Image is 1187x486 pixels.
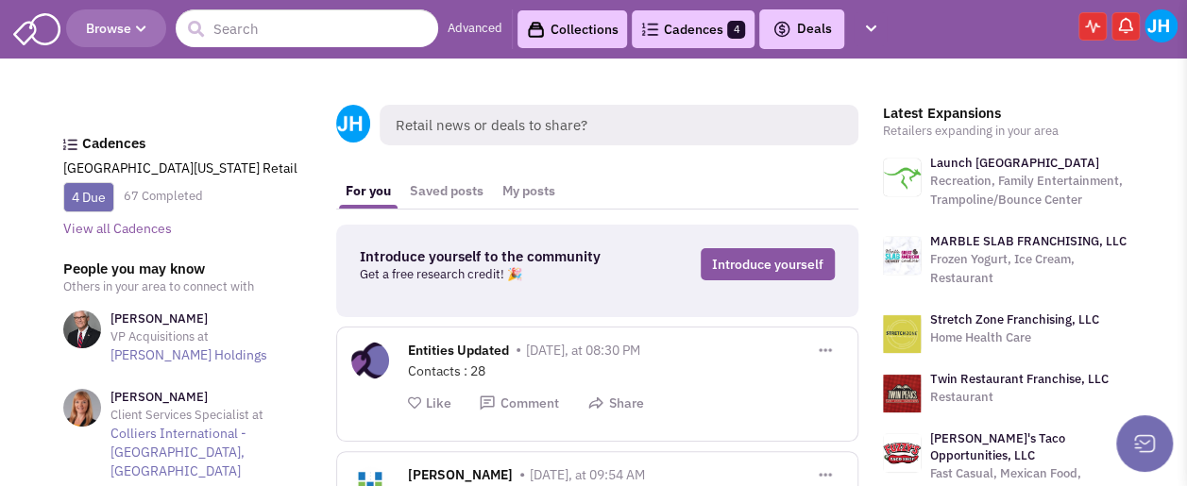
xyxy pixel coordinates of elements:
button: Share [587,394,644,412]
a: [PERSON_NAME] Holdings [110,346,267,363]
span: [DATE], at 08:30 PM [526,342,640,359]
img: logo [883,375,921,412]
h3: Introduce yourself to the community [360,248,627,265]
p: Get a free research credit! 🎉 [360,265,627,284]
p: Frozen Yogurt, Ice Cream, Restaurant [930,250,1132,288]
span: Like [426,394,451,411]
span: Client Services Specialist at [110,407,263,423]
a: Launch [GEOGRAPHIC_DATA] [930,155,1099,171]
h3: [PERSON_NAME] [110,389,313,406]
a: For you [336,174,400,209]
a: Cadences4 [632,10,755,48]
img: logo [883,315,921,353]
button: Deals [767,17,837,42]
button: Browse [66,9,166,47]
h3: [PERSON_NAME] [110,310,313,327]
img: Jason Hurst [1145,9,1178,42]
span: 4 [727,21,745,39]
div: Contacts : 28 [408,361,843,380]
p: Retailers expanding in your area [883,122,1132,141]
a: Colliers International - [GEOGRAPHIC_DATA], [GEOGRAPHIC_DATA] [110,425,246,479]
a: Introduce yourself [701,248,835,280]
h3: Cadences [82,135,313,152]
img: icon-deals.svg [772,18,791,41]
a: 67 Completed [124,188,203,204]
p: Restaurant [930,388,1109,407]
img: logo [883,237,921,275]
h3: Latest Expansions [883,105,1132,122]
a: Stretch Zone Franchising, LLC [930,311,1099,327]
a: My posts [493,174,565,209]
span: Browse [86,20,146,37]
img: icon-collection-lavender-black.svg [527,21,545,39]
span: Deals [772,20,831,37]
span: Retail news or deals to share? [380,105,858,145]
img: Cadences_logo.png [641,23,658,36]
img: logo [883,159,921,196]
span: VP Acquisitions at [110,328,209,344]
a: Collections [517,10,627,48]
button: Like [408,394,451,412]
a: [GEOGRAPHIC_DATA][US_STATE] Retail [63,159,297,176]
p: Others in your area to connect with [63,277,313,296]
p: Recreation, Family Entertainment, Trampoline/Bounce Center [930,172,1132,209]
a: [PERSON_NAME]'s Taco Opportunities, LLC [930,430,1065,463]
button: Comment [479,394,559,412]
a: View all Cadences [63,220,172,237]
a: Advanced [448,20,502,38]
h3: People you may know [63,260,313,277]
img: SmartAdmin [13,9,60,45]
a: Twin Restaurant Franchise, LLC [930,371,1109,387]
img: logo [883,434,921,472]
input: Search [176,9,438,47]
img: Cadences_logo.png [62,139,77,150]
a: Saved posts [400,174,493,209]
a: 4 Due [72,189,106,206]
span: Entities Updated [408,342,509,363]
p: Home Health Care [930,328,1099,347]
span: [DATE], at 09:54 AM [530,466,645,483]
a: MARBLE SLAB FRANCHISING, LLC [930,233,1127,249]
